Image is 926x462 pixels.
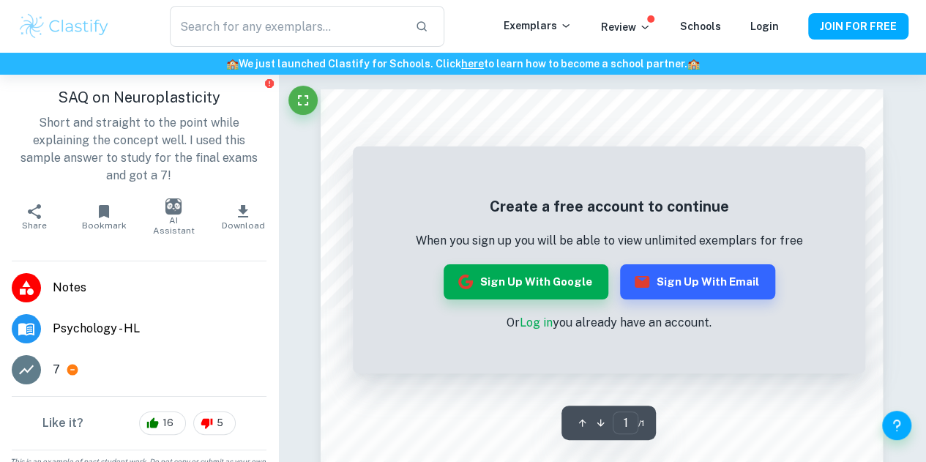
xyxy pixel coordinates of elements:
span: Download [222,220,265,231]
img: Clastify logo [18,12,111,41]
a: Schools [680,21,721,32]
h1: SAQ on Neuroplasticity [12,86,266,108]
button: Sign up with Email [620,264,775,299]
span: AI Assistant [148,215,200,236]
div: 16 [139,411,186,435]
a: Log in [520,316,553,329]
button: Report issue [264,78,275,89]
p: Or you already have an account. [416,314,803,332]
h5: Create a free account to continue [416,195,803,217]
button: Fullscreen [288,86,318,115]
button: Bookmark [70,196,139,237]
p: When you sign up you will be able to view unlimited exemplars for free [416,232,803,250]
a: Login [750,21,779,32]
button: Download [209,196,278,237]
span: Share [22,220,47,231]
button: Sign up with Google [444,264,608,299]
button: Help and Feedback [882,411,911,440]
div: 5 [193,411,236,435]
h6: Like it? [42,414,83,432]
button: AI Assistant [139,196,209,237]
img: AI Assistant [165,198,182,215]
span: 🏫 [687,58,700,70]
p: 7 [53,361,60,379]
p: Short and straight to the point while explaining the concept well. I used this sample answer to s... [12,114,266,185]
span: Bookmark [82,220,127,231]
span: / 1 [638,417,644,430]
span: Psychology - HL [53,320,266,338]
input: Search for any exemplars... [170,6,404,47]
span: Notes [53,279,266,297]
a: here [461,58,484,70]
span: 5 [209,416,231,431]
span: 🏫 [226,58,239,70]
p: Exemplars [504,18,572,34]
p: Review [601,19,651,35]
button: JOIN FOR FREE [808,13,908,40]
span: 16 [154,416,182,431]
h6: We just launched Clastify for Schools. Click to learn how to become a school partner. [3,56,923,72]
